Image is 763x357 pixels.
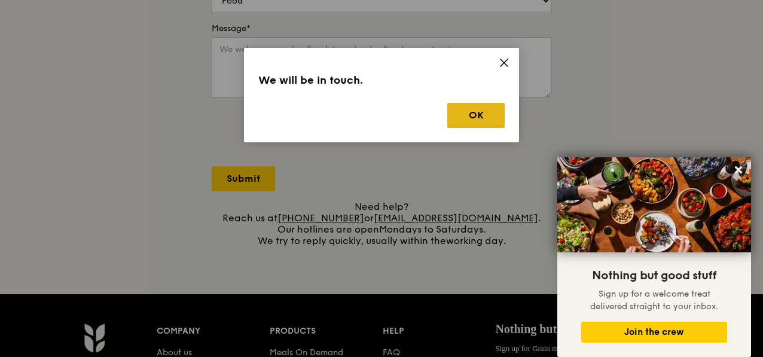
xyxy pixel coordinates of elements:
button: Close [729,160,748,179]
button: OK [447,103,505,128]
img: DSC07876-Edit02-Large.jpeg [557,157,751,252]
span: Sign up for a welcome treat delivered straight to your inbox. [590,289,718,312]
button: Join the crew [581,322,727,343]
h3: We will be in touch. [258,72,505,89]
span: Nothing but good stuff [592,268,716,283]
